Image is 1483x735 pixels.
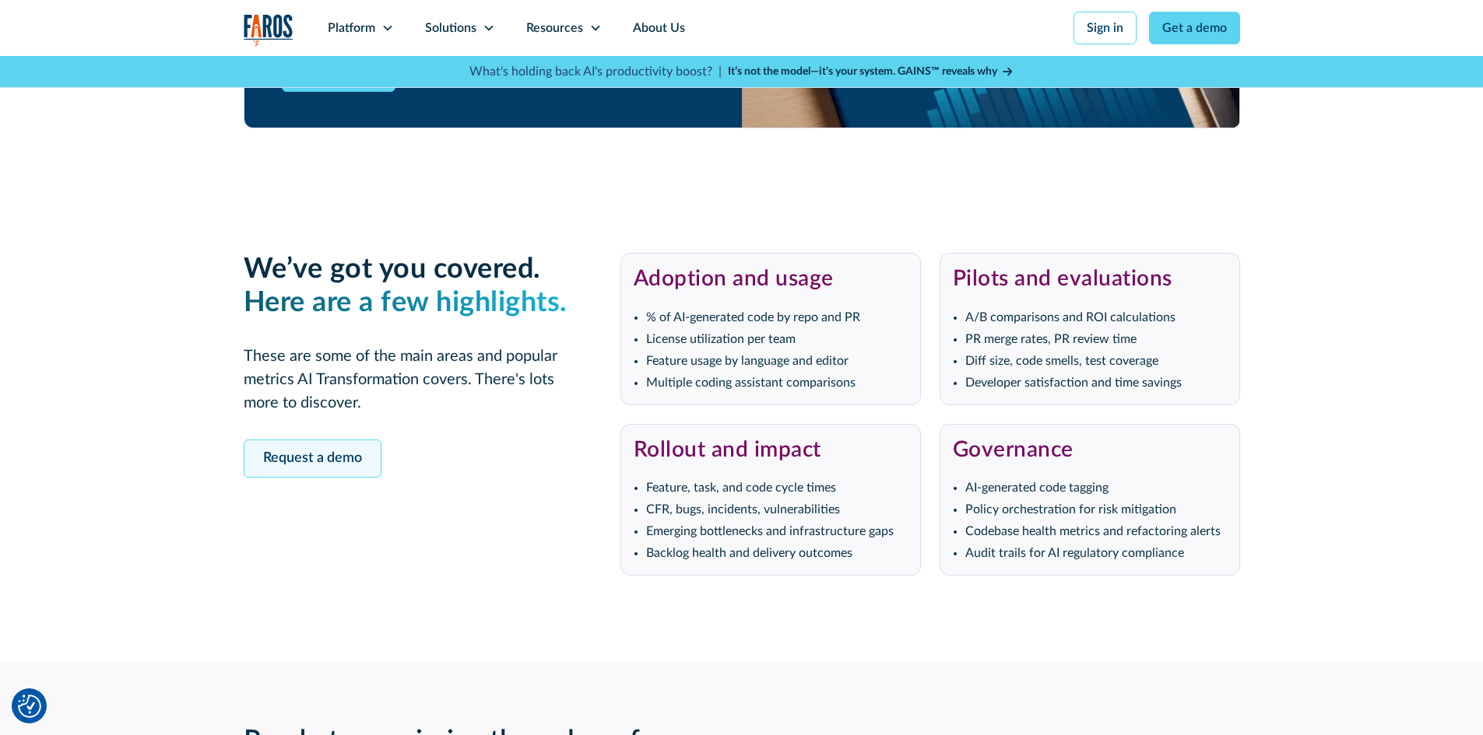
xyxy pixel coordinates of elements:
[646,330,908,348] li: License utilization per team
[728,64,1014,80] a: It’s not the model—it’s your system. GAINS™ reveals why
[634,266,908,292] h3: Adoption and usage
[965,352,1227,370] li: Diff size, code smells, test coverage
[18,695,41,718] button: Cookie Settings
[425,19,476,37] div: Solutions
[244,345,571,415] p: These are some of the main areas and popular metrics AI Transformation covers. There's lots more ...
[965,308,1227,327] li: A/B comparisons and ROI calculations
[244,14,293,46] a: home
[526,19,583,37] div: Resources
[1074,12,1137,44] a: Sign in
[965,522,1227,541] li: Codebase health metrics and refactoring alerts
[244,439,381,478] a: Request a demo
[965,544,1227,562] li: Audit trails for AI regulatory compliance
[244,255,568,317] strong: We’ve got you covered. ‍
[646,500,908,519] li: CFR, bugs, incidents, vulnerabilities
[328,19,375,37] div: Platform
[646,522,908,541] li: Emerging bottlenecks and infrastructure gaps
[965,478,1227,497] li: AI-generated code tagging
[646,544,908,562] li: Backlog health and delivery outcomes
[646,478,908,497] li: Feature, task, and code cycle times
[953,266,1227,292] h3: Pilots and evaluations
[18,695,41,718] img: Revisit consent button
[965,373,1227,392] li: Developer satisfaction and time savings
[244,289,568,317] em: Here are a few highlights.
[469,62,722,81] p: What's holding back AI's productivity boost? |
[646,373,908,392] li: Multiple coding assistant comparisons
[1149,12,1240,44] a: Get a demo
[646,352,908,370] li: Feature usage by language and editor
[634,437,908,464] h3: Rollout and impact
[728,66,997,77] strong: It’s not the model—it’s your system. GAINS™ reveals why
[965,330,1227,348] li: PR merge rates, PR review time
[244,14,293,46] img: Logo of the analytics and reporting company Faros.
[646,308,908,327] li: % of AI-generated code by repo and PR
[953,437,1227,464] h3: Governance
[965,500,1227,519] li: Policy orchestration for risk mitigation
